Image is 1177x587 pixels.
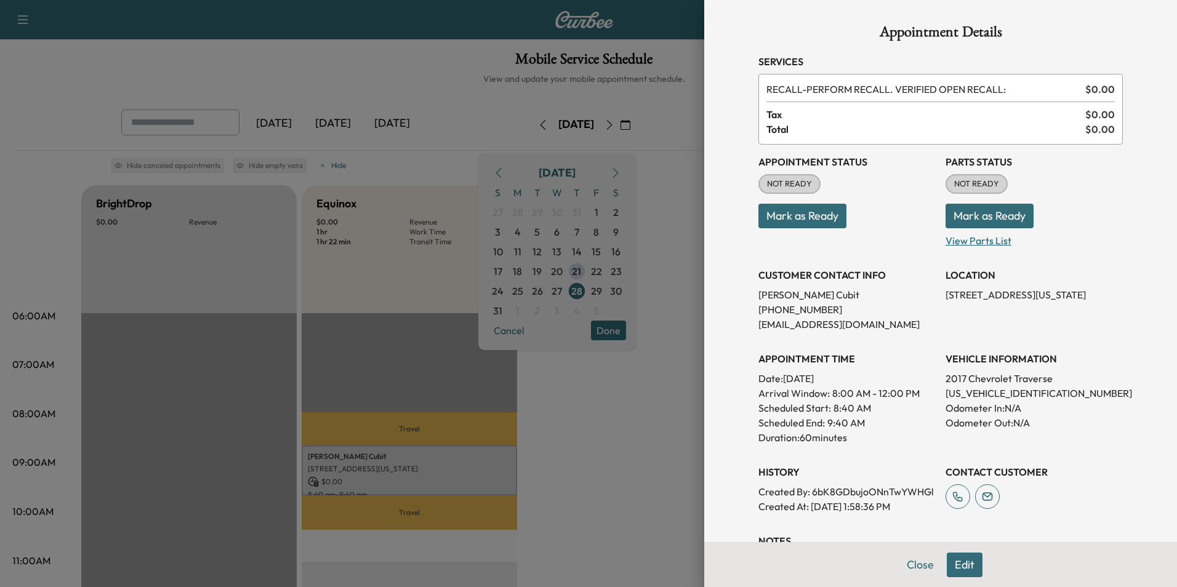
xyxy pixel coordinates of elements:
[758,533,1123,548] h3: NOTES
[946,287,1123,302] p: [STREET_ADDRESS][US_STATE]
[946,154,1123,169] h3: Parts Status
[1085,122,1115,137] span: $ 0.00
[946,268,1123,282] h3: LOCATION
[758,287,936,302] p: [PERSON_NAME] Cubit
[899,553,942,577] button: Close
[758,415,825,430] p: Scheduled End:
[946,351,1123,366] h3: VEHICLE INFORMATION
[758,54,1123,69] h3: Services
[827,415,865,430] p: 9:40 AM
[758,371,936,386] p: Date: [DATE]
[946,204,1034,228] button: Mark as Ready
[766,107,1085,122] span: Tax
[946,228,1123,248] p: View Parts List
[946,371,1123,386] p: 2017 Chevrolet Traverse
[758,499,936,514] p: Created At : [DATE] 1:58:36 PM
[758,401,831,415] p: Scheduled Start:
[758,204,846,228] button: Mark as Ready
[758,302,936,317] p: [PHONE_NUMBER]
[947,178,1006,190] span: NOT READY
[758,317,936,332] p: [EMAIL_ADDRESS][DOMAIN_NAME]
[1085,82,1115,97] span: $ 0.00
[946,415,1123,430] p: Odometer Out: N/A
[758,268,936,282] h3: CUSTOMER CONTACT INFO
[766,82,1080,97] span: PERFORM RECALL. VERIFIED OPEN RECALL:
[758,386,936,401] p: Arrival Window:
[832,386,920,401] span: 8:00 AM - 12:00 PM
[758,430,936,445] p: Duration: 60 minutes
[758,465,936,479] h3: History
[946,401,1123,415] p: Odometer In: N/A
[758,351,936,366] h3: APPOINTMENT TIME
[766,122,1085,137] span: Total
[946,465,1123,479] h3: CONTACT CUSTOMER
[947,553,982,577] button: Edit
[758,25,1123,44] h1: Appointment Details
[1085,107,1115,122] span: $ 0.00
[758,484,936,499] p: Created By : 6bK8GDbujoONnTwYWHGl
[946,386,1123,401] p: [US_VEHICLE_IDENTIFICATION_NUMBER]
[834,401,871,415] p: 8:40 AM
[758,154,936,169] h3: Appointment Status
[760,178,819,190] span: NOT READY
